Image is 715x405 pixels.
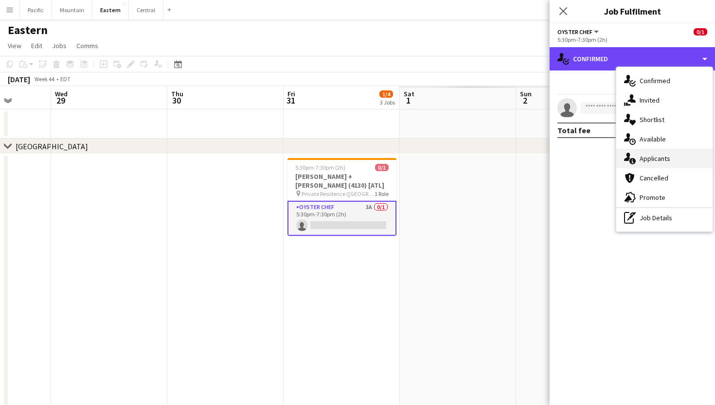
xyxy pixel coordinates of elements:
[92,0,129,19] button: Eastern
[32,75,56,83] span: Week 44
[171,89,183,98] span: Thu
[640,135,666,143] span: Available
[8,74,30,84] div: [DATE]
[76,41,98,50] span: Comms
[72,39,102,52] a: Comms
[640,115,664,124] span: Shortlist
[60,75,71,83] div: EDT
[295,164,345,171] span: 5:30pm-7:30pm (2h)
[550,47,715,70] div: Confirmed
[287,89,295,98] span: Fri
[640,154,670,163] span: Applicants
[375,190,389,197] span: 1 Role
[557,28,592,35] span: Oyster Chef
[54,95,68,106] span: 29
[550,5,715,18] h3: Job Fulfilment
[302,190,375,197] span: Private Residence ([GEOGRAPHIC_DATA], [GEOGRAPHIC_DATA])
[8,41,21,50] span: View
[518,95,532,106] span: 2
[287,172,396,190] h3: [PERSON_NAME] + [PERSON_NAME] (4130) [ATL]
[52,0,92,19] button: Mountain
[8,23,48,37] h1: Eastern
[557,28,600,35] button: Oyster Chef
[129,0,163,19] button: Central
[52,41,67,50] span: Jobs
[20,0,52,19] button: Pacific
[287,158,396,236] app-job-card: 5:30pm-7:30pm (2h)0/1[PERSON_NAME] + [PERSON_NAME] (4130) [ATL] Private Residence ([GEOGRAPHIC_DA...
[557,125,590,135] div: Total fee
[640,96,660,105] span: Invited
[286,95,295,106] span: 31
[170,95,183,106] span: 30
[4,39,25,52] a: View
[402,95,414,106] span: 1
[616,208,713,228] div: Job Details
[640,174,668,182] span: Cancelled
[404,89,414,98] span: Sat
[31,41,42,50] span: Edit
[27,39,46,52] a: Edit
[16,141,88,151] div: [GEOGRAPHIC_DATA]
[640,193,665,202] span: Promote
[557,36,707,43] div: 5:30pm-7:30pm (2h)
[48,39,71,52] a: Jobs
[287,201,396,236] app-card-role: Oyster Chef3A0/15:30pm-7:30pm (2h)
[375,164,389,171] span: 0/1
[640,76,670,85] span: Confirmed
[694,28,707,35] span: 0/1
[379,90,393,98] span: 1/4
[380,99,395,106] div: 3 Jobs
[520,89,532,98] span: Sun
[55,89,68,98] span: Wed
